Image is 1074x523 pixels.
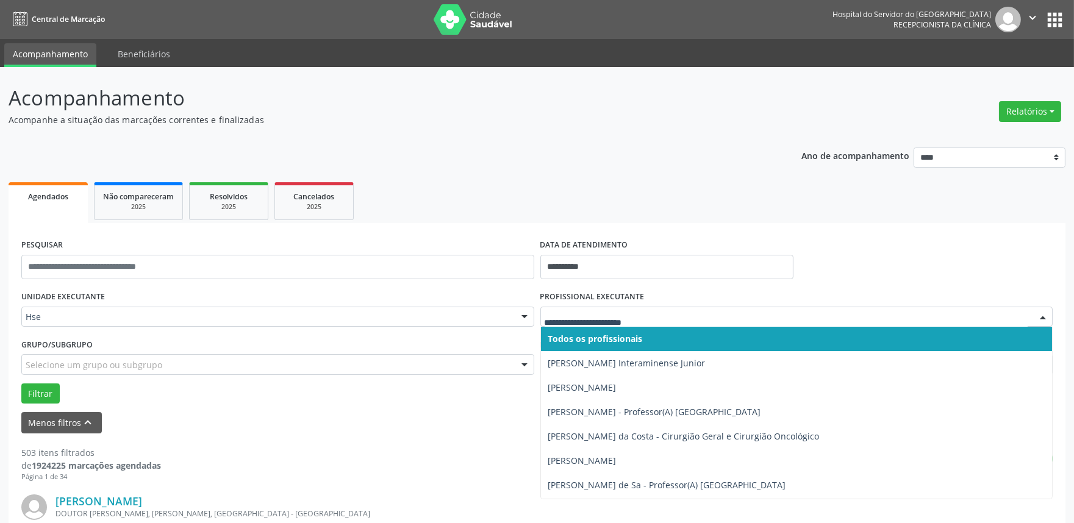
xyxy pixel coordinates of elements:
a: Acompanhamento [4,43,96,67]
label: PROFISSIONAL EXECUTANTE [540,288,645,307]
span: [PERSON_NAME] da Costa - Cirurgião Geral e Cirurgião Oncológico [548,430,820,442]
button: Menos filtroskeyboard_arrow_up [21,412,102,433]
label: UNIDADE EXECUTANTE [21,288,105,307]
button: apps [1044,9,1065,30]
span: Resolvidos [210,191,248,202]
span: Hse [26,311,509,323]
button:  [1021,7,1044,32]
div: 2025 [198,202,259,212]
label: Grupo/Subgrupo [21,335,93,354]
button: Relatórios [999,101,1061,122]
span: Recepcionista da clínica [893,20,991,30]
p: Ano de acompanhamento [801,148,909,163]
span: Selecione um grupo ou subgrupo [26,358,162,371]
span: Todos os profissionais [548,333,643,344]
div: DOUTOR [PERSON_NAME], [PERSON_NAME], [GEOGRAPHIC_DATA] - [GEOGRAPHIC_DATA] [55,508,870,519]
span: Agendados [28,191,68,202]
label: DATA DE ATENDIMENTO [540,236,628,255]
p: Acompanhe a situação das marcações correntes e finalizadas [9,113,748,126]
strong: 1924225 marcações agendadas [32,460,161,471]
div: 2025 [103,202,174,212]
div: Página 1 de 34 [21,472,161,482]
label: PESQUISAR [21,236,63,255]
button: Filtrar [21,383,60,404]
img: img [21,494,47,520]
span: Cancelados [294,191,335,202]
div: 2025 [284,202,345,212]
span: [PERSON_NAME] [548,455,617,466]
i:  [1026,11,1039,24]
div: 503 itens filtrados [21,446,161,459]
a: [PERSON_NAME] [55,494,142,508]
a: Beneficiários [109,43,179,65]
i: keyboard_arrow_up [82,416,95,429]
img: img [995,7,1021,32]
span: [PERSON_NAME] [548,382,617,393]
span: Central de Marcação [32,14,105,24]
p: Acompanhamento [9,83,748,113]
span: [PERSON_NAME] Interaminense Junior [548,357,706,369]
div: Hospital do Servidor do [GEOGRAPHIC_DATA] [832,9,991,20]
span: [PERSON_NAME] de Sa - Professor(A) [GEOGRAPHIC_DATA] [548,479,786,491]
span: Não compareceram [103,191,174,202]
div: de [21,459,161,472]
a: Central de Marcação [9,9,105,29]
span: [PERSON_NAME] - Professor(A) [GEOGRAPHIC_DATA] [548,406,761,418]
